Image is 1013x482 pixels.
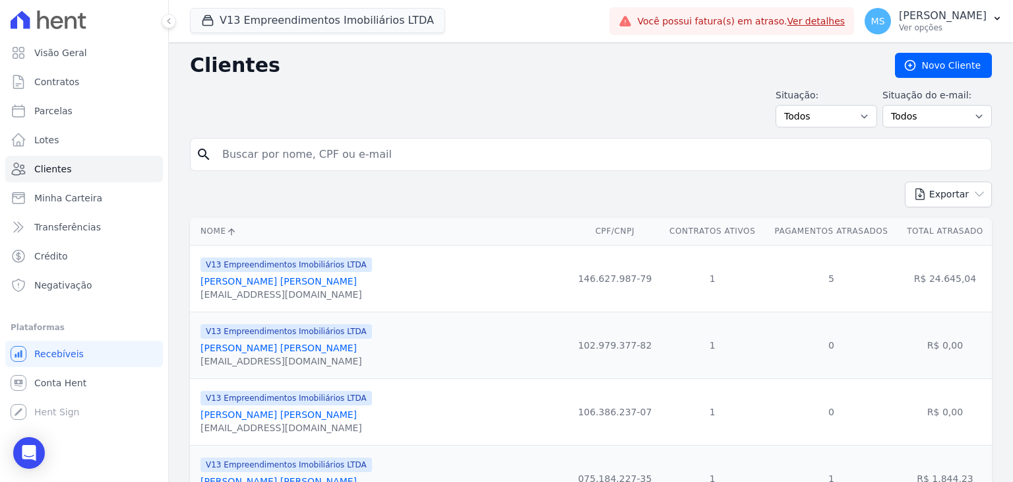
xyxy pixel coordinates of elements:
span: Recebíveis [34,347,84,361]
th: Pagamentos Atrasados [764,218,898,245]
a: [PERSON_NAME] [PERSON_NAME] [200,409,357,420]
a: Conta Hent [5,370,163,396]
span: V13 Empreendimentos Imobiliários LTDA [200,258,372,272]
td: 1 [660,312,764,378]
td: 5 [764,245,898,312]
a: Novo Cliente [895,53,992,78]
td: 146.627.987-79 [569,245,660,312]
span: Crédito [34,250,68,263]
button: Exportar [905,182,992,207]
label: Situação: [776,88,877,102]
span: V13 Empreendimentos Imobiliários LTDA [200,324,372,339]
td: 102.979.377-82 [569,312,660,378]
span: Transferências [34,221,101,234]
span: Você possui fatura(s) em atraso. [637,15,845,28]
h2: Clientes [190,53,874,77]
p: [PERSON_NAME] [899,9,987,22]
div: Open Intercom Messenger [13,437,45,469]
a: Visão Geral [5,40,163,66]
a: Crédito [5,243,163,269]
td: R$ 0,00 [898,378,992,445]
td: R$ 24.645,04 [898,245,992,312]
button: MS [PERSON_NAME] Ver opções [854,3,1013,40]
a: Lotes [5,127,163,153]
a: Parcelas [5,98,163,124]
th: Nome [190,218,569,245]
td: 106.386.237-07 [569,378,660,445]
a: Ver detalhes [787,16,845,26]
i: search [196,147,212,162]
span: Clientes [34,162,71,176]
span: Negativação [34,279,92,292]
a: [PERSON_NAME] [PERSON_NAME] [200,276,357,287]
div: Plataformas [11,320,158,335]
td: 0 [764,378,898,445]
span: Minha Carteira [34,191,102,205]
span: Visão Geral [34,46,87,59]
a: Minha Carteira [5,185,163,211]
td: R$ 0,00 [898,312,992,378]
div: [EMAIL_ADDRESS][DOMAIN_NAME] [200,421,372,434]
td: 0 [764,312,898,378]
th: Total Atrasado [898,218,992,245]
a: Contratos [5,69,163,95]
span: Lotes [34,133,59,147]
a: Recebíveis [5,341,163,367]
a: Transferências [5,214,163,240]
th: CPF/CNPJ [569,218,660,245]
td: 1 [660,245,764,312]
span: MS [871,17,885,26]
button: V13 Empreendimentos Imobiliários LTDA [190,8,445,33]
input: Buscar por nome, CPF ou e-mail [214,141,986,168]
a: Negativação [5,272,163,298]
span: Conta Hent [34,376,86,390]
th: Contratos Ativos [660,218,764,245]
span: Parcelas [34,104,73,118]
p: Ver opções [899,22,987,33]
div: [EMAIL_ADDRESS][DOMAIN_NAME] [200,355,372,368]
a: [PERSON_NAME] [PERSON_NAME] [200,343,357,353]
span: V13 Empreendimentos Imobiliários LTDA [200,391,372,405]
span: Contratos [34,75,79,88]
td: 1 [660,378,764,445]
span: V13 Empreendimentos Imobiliários LTDA [200,458,372,472]
a: Clientes [5,156,163,182]
div: [EMAIL_ADDRESS][DOMAIN_NAME] [200,288,372,301]
label: Situação do e-mail: [882,88,992,102]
